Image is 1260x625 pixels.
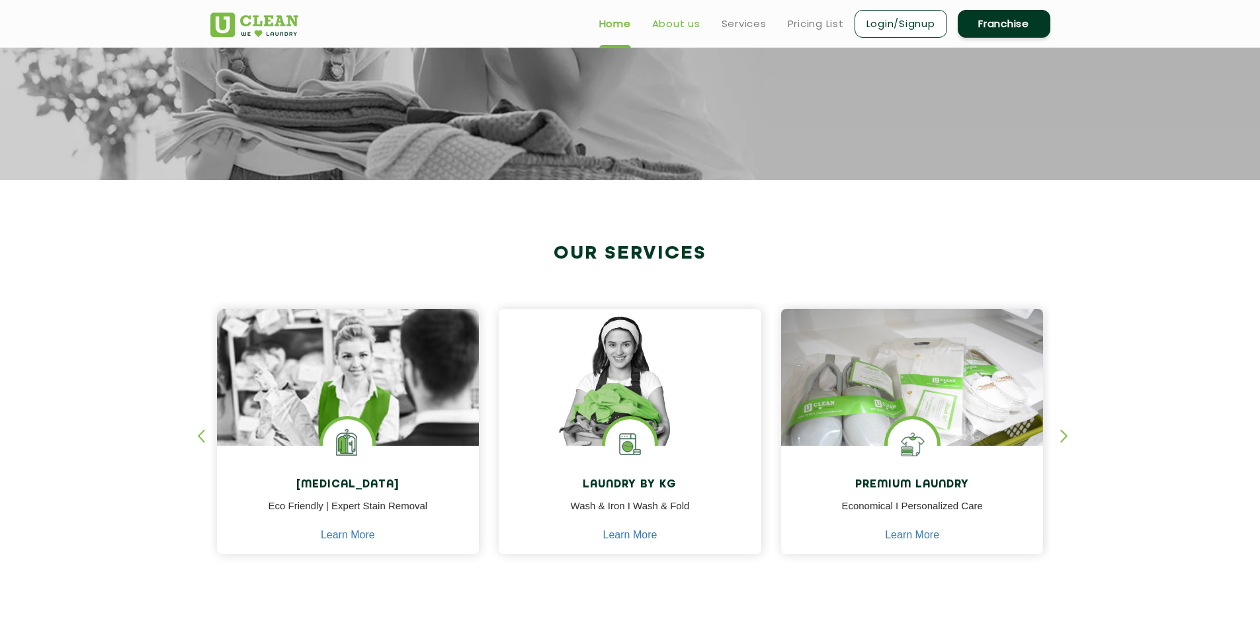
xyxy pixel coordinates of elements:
h4: Laundry by Kg [509,479,751,491]
a: Services [722,16,767,32]
a: About us [652,16,700,32]
p: Eco Friendly | Expert Stain Removal [227,499,470,528]
a: Learn More [603,529,657,541]
p: Wash & Iron I Wash & Fold [509,499,751,528]
h2: Our Services [210,243,1050,265]
img: laundry washing machine [605,419,655,469]
h4: [MEDICAL_DATA] [227,479,470,491]
img: Laundry Services near me [323,419,372,469]
img: UClean Laundry and Dry Cleaning [210,13,298,37]
a: Franchise [958,10,1050,38]
img: Drycleaners near me [217,309,480,520]
a: Home [599,16,631,32]
a: Login/Signup [855,10,947,38]
img: laundry done shoes and clothes [781,309,1044,483]
a: Learn More [321,529,375,541]
img: a girl with laundry basket [499,309,761,483]
img: Shoes Cleaning [888,419,937,469]
p: Economical I Personalized Care [791,499,1034,528]
h4: Premium Laundry [791,479,1034,491]
a: Pricing List [788,16,844,32]
a: Learn More [885,529,939,541]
